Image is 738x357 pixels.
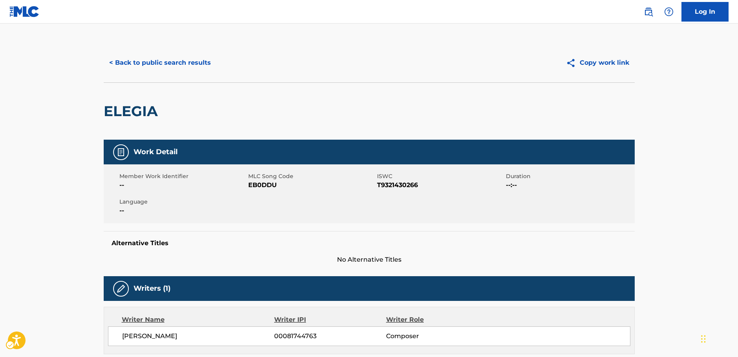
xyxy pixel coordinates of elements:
[699,319,738,357] iframe: Hubspot Iframe
[566,58,580,68] img: Copy work link
[377,180,504,190] span: T9321430266
[274,315,386,324] div: Writer IPI
[134,148,178,157] h5: Work Detail
[386,315,488,324] div: Writer Role
[119,198,246,206] span: Language
[506,180,633,190] span: --:--
[377,172,504,180] span: ISWC
[104,255,635,264] span: No Alternative Titles
[560,53,635,73] button: Copy work link
[248,180,375,190] span: EB0DDU
[9,6,40,17] img: MLC Logo
[274,331,386,341] span: 00081744763
[116,284,126,293] img: Writers
[664,7,674,16] img: help
[701,327,706,351] div: Drag
[644,7,653,16] img: search
[122,331,275,341] span: [PERSON_NAME]
[119,180,246,190] span: --
[699,319,738,357] div: Chat Widget
[248,172,375,180] span: MLC Song Code
[112,239,627,247] h5: Alternative Titles
[134,284,170,293] h5: Writers (1)
[122,315,275,324] div: Writer Name
[104,102,162,120] h2: ELEGIA
[119,206,246,215] span: --
[506,172,633,180] span: Duration
[116,148,126,157] img: Work Detail
[386,331,488,341] span: Composer
[104,53,216,73] button: < Back to public search results
[681,2,729,22] a: Log In
[119,172,246,180] span: Member Work Identifier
